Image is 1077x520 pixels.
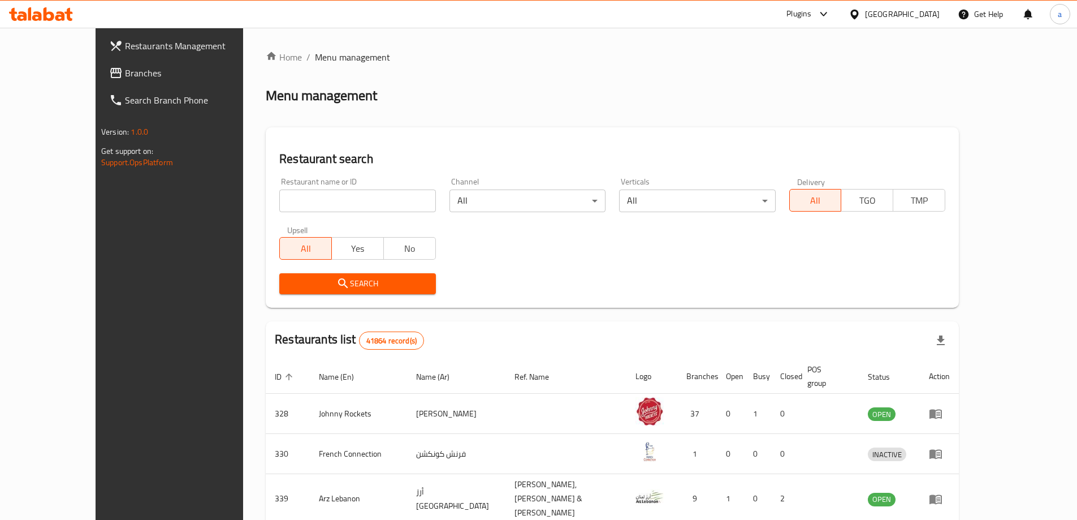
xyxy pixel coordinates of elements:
span: 1.0.0 [131,124,148,139]
button: TGO [841,189,893,212]
div: [GEOGRAPHIC_DATA] [865,8,940,20]
span: No [388,240,431,257]
td: 330 [266,434,310,474]
span: Status [868,370,905,384]
button: All [279,237,332,260]
th: Branches [677,359,717,394]
td: 37 [677,394,717,434]
img: French Connection [635,437,664,466]
span: ID [275,370,296,384]
a: Home [266,50,302,64]
span: Ref. Name [514,370,564,384]
a: Search Branch Phone [100,87,275,114]
a: Branches [100,59,275,87]
td: 0 [771,394,798,434]
span: Restaurants Management [125,39,266,53]
div: INACTIVE [868,448,906,461]
label: Upsell [287,226,308,234]
span: INACTIVE [868,448,906,461]
span: Name (Ar) [416,370,464,384]
span: TGO [846,192,889,209]
li: / [306,50,310,64]
a: Restaurants Management [100,32,275,59]
td: 0 [744,434,771,474]
td: 0 [717,434,744,474]
span: a [1058,8,1062,20]
div: OPEN [868,407,896,421]
button: No [383,237,436,260]
img: Johnny Rockets [635,397,664,426]
div: Export file [927,327,954,354]
td: 0 [771,434,798,474]
span: Yes [336,240,379,257]
div: OPEN [868,493,896,506]
button: All [789,189,842,212]
label: Delivery [797,178,825,186]
button: Search [279,273,435,294]
span: All [794,192,837,209]
td: 0 [717,394,744,434]
th: Closed [771,359,798,394]
td: 1 [744,394,771,434]
th: Open [717,359,744,394]
nav: breadcrumb [266,50,959,64]
div: Menu [929,407,950,420]
button: TMP [893,189,945,212]
span: Search Branch Phone [125,93,266,107]
h2: Restaurant search [279,151,945,167]
div: All [619,190,775,212]
span: Name (En) [319,370,369,384]
div: Total records count [359,332,424,350]
img: Arz Lebanon [635,483,664,511]
span: OPEN [868,408,896,421]
span: TMP [898,192,941,209]
td: 328 [266,394,310,434]
td: Johnny Rockets [310,394,407,434]
span: POS group [807,363,845,390]
td: [PERSON_NAME] [407,394,505,434]
span: Branches [125,66,266,80]
div: Menu [929,492,950,506]
span: Get support on: [101,144,153,158]
th: Action [920,359,959,394]
td: فرنش كونكشن [407,434,505,474]
span: Version: [101,124,129,139]
a: Support.OpsPlatform [101,155,173,170]
div: Menu [929,447,950,461]
td: French Connection [310,434,407,474]
div: All [449,190,605,212]
div: Plugins [786,7,811,21]
h2: Menu management [266,87,377,105]
th: Busy [744,359,771,394]
span: All [284,240,327,257]
span: OPEN [868,493,896,506]
th: Logo [626,359,677,394]
h2: Restaurants list [275,331,424,350]
span: Menu management [315,50,390,64]
input: Search for restaurant name or ID.. [279,190,435,212]
button: Yes [331,237,384,260]
td: 1 [677,434,717,474]
span: 41864 record(s) [360,336,423,346]
span: Search [288,277,426,291]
